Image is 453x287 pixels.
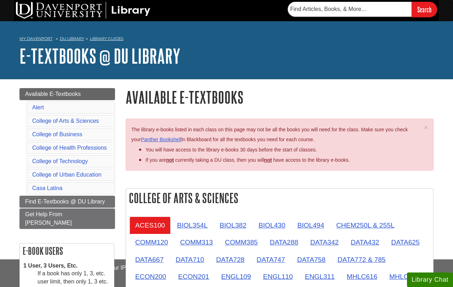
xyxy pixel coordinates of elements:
a: COMM120 [130,234,174,251]
span: Find E-Textbooks @ DU Library [25,199,105,205]
u: not [264,157,272,163]
a: ECON200 [130,268,172,285]
h2: E-book Users [20,243,114,258]
h1: Available E-Textbooks [126,88,434,106]
a: DATA747 [251,251,291,268]
a: CHEM250L & 255L [331,217,400,234]
button: Close [424,124,428,131]
a: DATA758 [291,251,331,268]
a: College of Arts & Sciences [32,118,99,124]
a: College of Business [32,131,82,137]
a: ACES100 [130,217,171,234]
a: BIOL354L [171,217,213,234]
a: My Davenport [19,36,52,42]
a: COMM313 [174,234,219,251]
a: Alert [32,104,44,110]
a: College of Technology [32,158,88,164]
dt: 1 User, 3 Users, Etc. [23,262,110,270]
a: ECON201 [172,268,214,285]
a: Casa Latina [32,185,62,191]
a: Get Help From [PERSON_NAME] [19,208,115,229]
a: DATA288 [264,234,304,251]
a: College of Health Professions [32,145,107,151]
input: Search [412,2,437,17]
nav: breadcrumb [19,34,434,45]
a: DATA772 & 785 [332,251,391,268]
strong: not [166,157,174,163]
a: ENGL311 [299,268,340,285]
span: Available E-Textbooks [25,91,81,97]
a: ENGL110 [257,268,298,285]
span: If you are currently taking a DU class, then you will have access to the library e-books. [145,157,350,163]
input: Find Articles, Books, & More... [288,2,412,17]
h2: College of Arts & Sciences [126,189,433,207]
a: College of Urban Education [32,172,102,178]
a: MHLC644 [384,268,425,285]
a: BIOL430 [253,217,291,234]
a: COMM385 [219,234,264,251]
a: Find E-Textbooks @ DU Library [19,196,115,208]
a: DATA432 [345,234,385,251]
a: DATA728 [211,251,250,268]
a: BIOL382 [214,217,252,234]
a: BIOL494 [292,217,330,234]
a: Panther Bookshelf [141,137,181,142]
a: Library Guides [90,36,124,41]
a: E-Textbooks @ DU Library [19,45,180,67]
span: Get Help From [PERSON_NAME] [25,211,72,226]
button: Library Chat [407,272,453,287]
a: DATA625 [385,234,425,251]
a: Available E-Textbooks [19,88,115,100]
img: DU Library [16,2,150,19]
a: DU Library [60,36,84,41]
a: DATA342 [305,234,344,251]
a: MHLC616 [341,268,383,285]
span: The library e-books listed in each class on this page may not be all the books you will need for ... [131,127,408,143]
span: × [424,123,428,131]
a: DATA667 [130,251,169,268]
a: ENGL109 [216,268,257,285]
a: DATA710 [170,251,210,268]
form: Searches DU Library's articles, books, and more [288,2,437,17]
span: You will have access to the library e-books 30 days before the start of classes. [145,147,317,153]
